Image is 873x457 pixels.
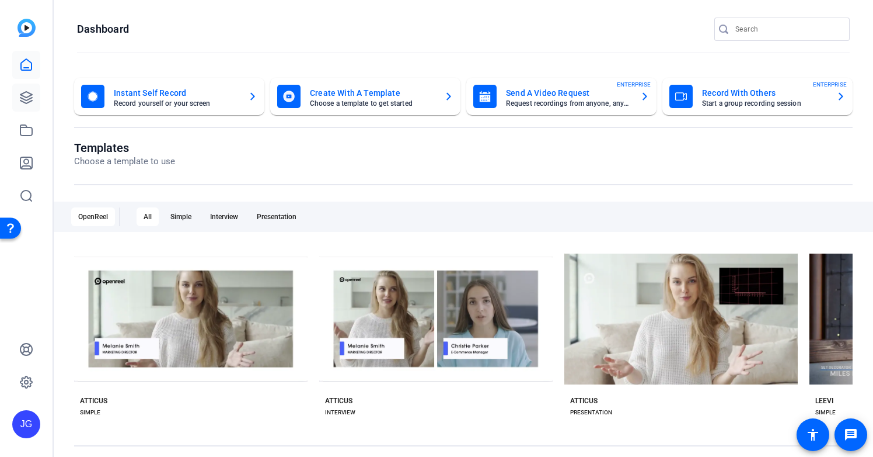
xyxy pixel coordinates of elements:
button: Send A Video RequestRequest recordings from anyone, anywhereENTERPRISE [466,78,657,115]
mat-card-subtitle: Record yourself or your screen [114,100,239,107]
div: Interview [203,207,245,226]
button: Record With OthersStart a group recording sessionENTERPRISE [662,78,853,115]
mat-icon: accessibility [806,428,820,442]
span: ENTERPRISE [813,80,847,89]
img: blue-gradient.svg [18,19,36,37]
button: Create With A TemplateChoose a template to get started [270,78,460,115]
mat-card-title: Record With Others [702,86,827,100]
span: ENTERPRISE [617,80,651,89]
mat-card-title: Instant Self Record [114,86,239,100]
h1: Templates [74,141,175,155]
p: Choose a template to use [74,155,175,168]
div: ATTICUS [325,396,352,406]
mat-card-title: Send A Video Request [506,86,631,100]
div: OpenReel [71,207,115,226]
div: ATTICUS [570,396,598,406]
div: All [137,207,159,226]
mat-card-subtitle: Request recordings from anyone, anywhere [506,100,631,107]
div: SIMPLE [815,408,836,417]
div: JG [12,410,40,438]
button: Instant Self RecordRecord yourself or your screen [74,78,264,115]
input: Search [735,22,840,36]
mat-card-title: Create With A Template [310,86,435,100]
h1: Dashboard [77,22,129,36]
div: SIMPLE [80,408,100,417]
div: LEEVI [815,396,833,406]
div: PRESENTATION [570,408,612,417]
mat-card-subtitle: Choose a template to get started [310,100,435,107]
div: INTERVIEW [325,408,355,417]
div: Simple [163,207,198,226]
mat-icon: message [844,428,858,442]
div: Presentation [250,207,303,226]
mat-card-subtitle: Start a group recording session [702,100,827,107]
div: ATTICUS [80,396,107,406]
